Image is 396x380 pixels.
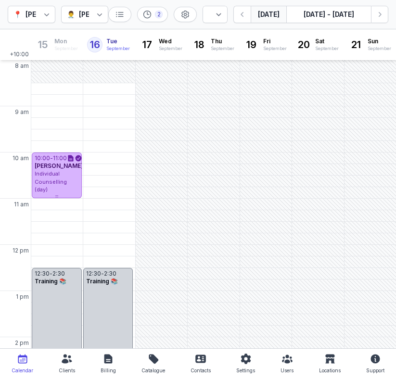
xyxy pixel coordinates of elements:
span: Thu [211,38,234,45]
div: Settings [236,365,255,376]
div: 12:30 [35,270,50,278]
div: 17 [140,37,155,52]
div: 📍 [13,9,22,20]
span: Wed [159,38,182,45]
div: Catalogue [141,365,165,376]
span: 1 pm [16,293,29,301]
div: Clients [59,365,75,376]
div: [PERSON_NAME] [79,9,135,20]
div: September [368,45,391,52]
span: Individual Counselling (day) [35,170,67,193]
div: [PERSON_NAME] Counselling [26,9,124,20]
div: 20 [296,37,311,52]
div: Billing [101,365,116,376]
span: Sun [368,38,391,45]
span: [PERSON_NAME] [35,162,83,169]
div: - [50,270,52,278]
span: Sat [315,38,339,45]
div: 10:00 [35,154,50,162]
div: September [159,45,182,52]
span: 10 am [13,154,29,162]
button: [DATE] [251,6,286,23]
div: Calendar [12,365,33,376]
div: Support [366,365,384,376]
div: September [315,45,339,52]
button: [DATE] - [DATE] [286,6,371,23]
div: 16 [87,37,102,52]
div: 18 [192,37,207,52]
div: September [106,45,130,52]
span: Fri [263,38,287,45]
span: Mon [54,38,78,45]
div: 12:30 [86,270,101,278]
div: Contacts [191,365,211,376]
span: 9 am [15,108,29,116]
div: 2 [155,11,163,18]
div: 19 [244,37,259,52]
span: 2 pm [15,339,29,347]
span: Tue [106,38,130,45]
div: 11:00 [53,154,67,162]
div: 21 [348,37,364,52]
span: Training 📚 [35,278,66,285]
div: 2:30 [104,270,116,278]
div: September [54,45,78,52]
div: 2:30 [52,270,65,278]
span: 11 am [14,201,29,208]
div: September [263,45,287,52]
span: +10:00 [10,51,31,60]
div: - [101,270,104,278]
div: - [50,154,53,162]
div: Locations [319,365,341,376]
span: Training 📚 [86,278,118,285]
span: 8 am [15,62,29,70]
div: Users [281,365,294,376]
div: September [211,45,234,52]
span: 12 pm [13,247,29,254]
div: 15 [35,37,51,52]
div: 👨‍⚕️ [67,9,75,20]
